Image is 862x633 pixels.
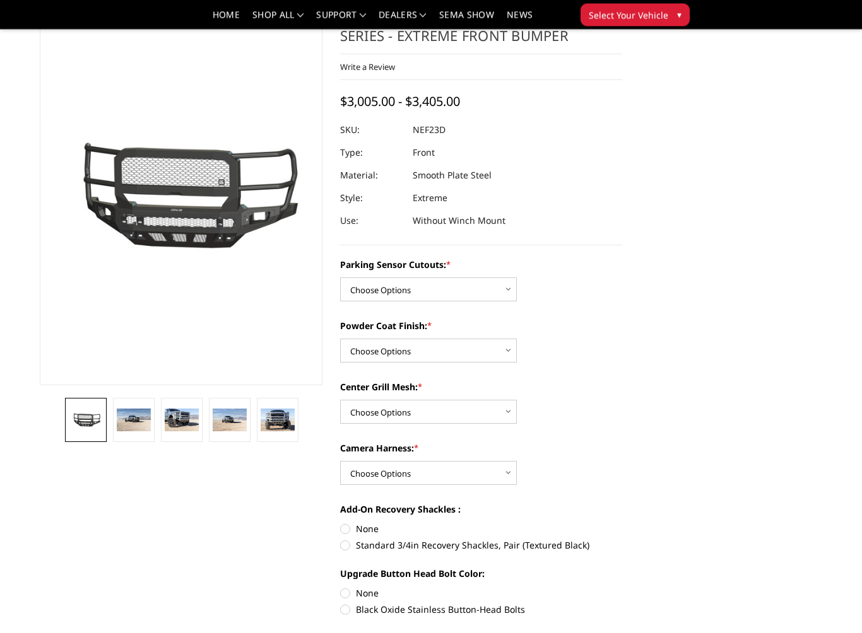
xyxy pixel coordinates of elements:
[165,409,199,432] img: 2023-2025 Ford F450-550 - Freedom Series - Extreme Front Bumper
[340,523,623,536] label: None
[340,539,623,552] label: Standard 3/4in Recovery Shackles, Pair (Textured Black)
[340,320,623,333] label: Powder Coat Finish:
[413,142,435,165] dd: Front
[261,409,295,432] img: 2023-2025 Ford F450-550 - Freedom Series - Extreme Front Bumper
[340,93,460,110] span: $3,005.00 - $3,405.00
[340,587,623,600] label: None
[213,11,240,29] a: Home
[213,409,247,432] img: 2023-2025 Ford F450-550 - Freedom Series - Extreme Front Bumper
[340,165,403,187] dt: Material:
[413,165,492,187] dd: Smooth Plate Steel
[439,11,494,29] a: SEMA Show
[413,119,446,142] dd: NEF23D
[589,9,668,22] span: Select Your Vehicle
[340,503,623,516] label: Add-On Recovery Shackles :
[413,210,505,233] dd: Without Winch Mount
[252,11,304,29] a: shop all
[340,442,623,455] label: Camera Harness:
[340,258,623,272] label: Parking Sensor Cutouts:
[117,409,151,432] img: 2023-2025 Ford F450-550 - Freedom Series - Extreme Front Bumper
[340,567,623,581] label: Upgrade Button Head Bolt Color:
[413,187,447,210] dd: Extreme
[507,11,533,29] a: News
[340,210,403,233] dt: Use:
[69,411,103,430] img: 2023-2025 Ford F450-550 - Freedom Series - Extreme Front Bumper
[340,8,623,55] h1: [DATE]-[DATE] Ford F450-550 - Freedom Series - Extreme Front Bumper
[340,119,403,142] dt: SKU:
[340,187,403,210] dt: Style:
[340,62,395,73] a: Write a Review
[340,603,623,617] label: Black Oxide Stainless Button-Head Bolts
[40,8,322,386] a: 2023-2025 Ford F450-550 - Freedom Series - Extreme Front Bumper
[581,4,690,26] button: Select Your Vehicle
[340,142,403,165] dt: Type:
[677,8,682,21] span: ▾
[316,11,366,29] a: Support
[340,381,623,394] label: Center Grill Mesh:
[379,11,427,29] a: Dealers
